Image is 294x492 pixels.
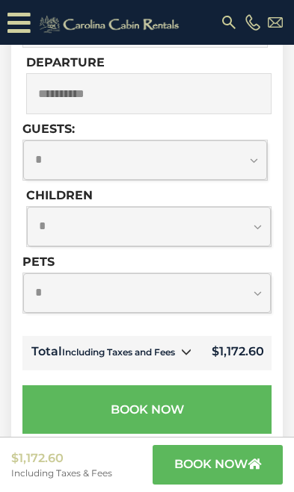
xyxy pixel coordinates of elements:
[22,122,75,136] label: Guests:
[34,13,189,36] img: Khaki-logo.png
[203,336,272,370] td: $1,172.60
[22,255,55,269] label: Pets
[220,13,238,31] img: search-regular.svg
[26,188,93,202] label: Children
[62,346,175,358] small: Including Taxes and Fees
[153,445,283,485] button: book now
[11,450,112,467] span: $1,172.60
[22,336,203,370] td: Total
[242,14,264,30] a: [PHONE_NUMBER]
[11,467,112,479] span: Including Taxes & Fees
[22,385,272,434] button: Book Now
[26,55,105,69] label: Departure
